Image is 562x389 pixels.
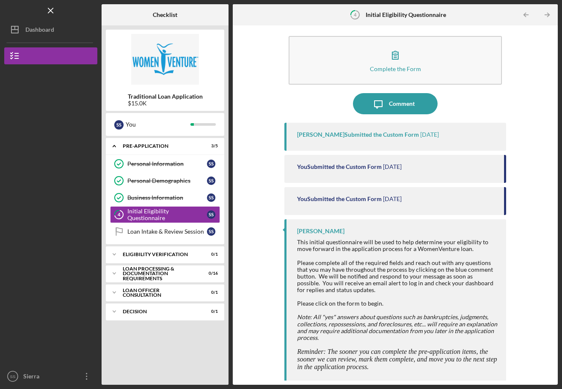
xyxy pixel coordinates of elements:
[128,93,203,100] b: Traditional Loan Application
[114,120,124,130] div: S S
[297,163,382,170] div: You Submitted the Custom Form
[110,155,220,172] a: Personal InformationSS
[110,172,220,189] a: Personal DemographicsSS
[297,239,498,252] div: This initial questionnaire will be used to help determine your eligibility to move forward in the...
[297,228,344,235] div: [PERSON_NAME]
[383,196,402,202] time: 2025-08-21 13:38
[207,193,215,202] div: S S
[10,374,16,379] text: SS
[110,223,220,240] a: Loan Intake & Review SessionSS
[127,160,207,167] div: Personal Information
[25,21,54,40] div: Dashboard
[353,93,438,114] button: Comment
[207,227,215,236] div: S S
[297,259,498,293] div: Please complete all of the required fields and reach out with any questions that you may have thr...
[4,368,97,385] button: SSSierra [PERSON_NAME]
[354,12,357,17] tspan: 4
[123,288,197,298] div: Loan Officer Consultation
[203,252,218,257] div: 0 / 1
[207,177,215,185] div: S S
[420,131,439,138] time: 2025-08-26 16:47
[110,206,220,223] a: 4Initial Eligibility QuestionnaireSS
[297,313,497,341] em: Note: All "yes" answers about questions such as bankruptcies, judgments, collections, repossessio...
[297,348,497,370] span: Reminder: The sooner you can complete the pre-application items, the sooner we can review, mark t...
[203,143,218,149] div: 3 / 5
[366,11,446,18] b: Initial Eligibility Questionnaire
[123,252,197,257] div: Eligibility Verification
[4,21,97,38] button: Dashboard
[289,36,502,85] button: Complete the Form
[110,189,220,206] a: Business InformationSS
[106,34,224,85] img: Product logo
[203,309,218,314] div: 0 / 1
[127,177,207,184] div: Personal Demographics
[118,212,121,218] tspan: 4
[203,271,218,276] div: 0 / 16
[297,131,419,138] div: [PERSON_NAME] Submitted the Custom Form
[123,309,197,314] div: Decision
[207,160,215,168] div: S S
[203,290,218,295] div: 0 / 1
[207,210,215,219] div: S S
[297,300,498,307] div: Please click on the form to begin.
[383,163,402,170] time: 2025-08-22 23:53
[127,194,207,201] div: Business Information
[127,208,207,221] div: Initial Eligibility Questionnaire
[370,66,421,72] div: Complete the Form
[389,93,415,114] div: Comment
[123,143,197,149] div: Pre-Application
[297,196,382,202] div: You Submitted the Custom Form
[126,117,190,132] div: You
[128,100,203,107] div: $15.0K
[153,11,177,18] b: Checklist
[123,266,197,281] div: Loan Processing & Documentation Requirements
[127,228,207,235] div: Loan Intake & Review Session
